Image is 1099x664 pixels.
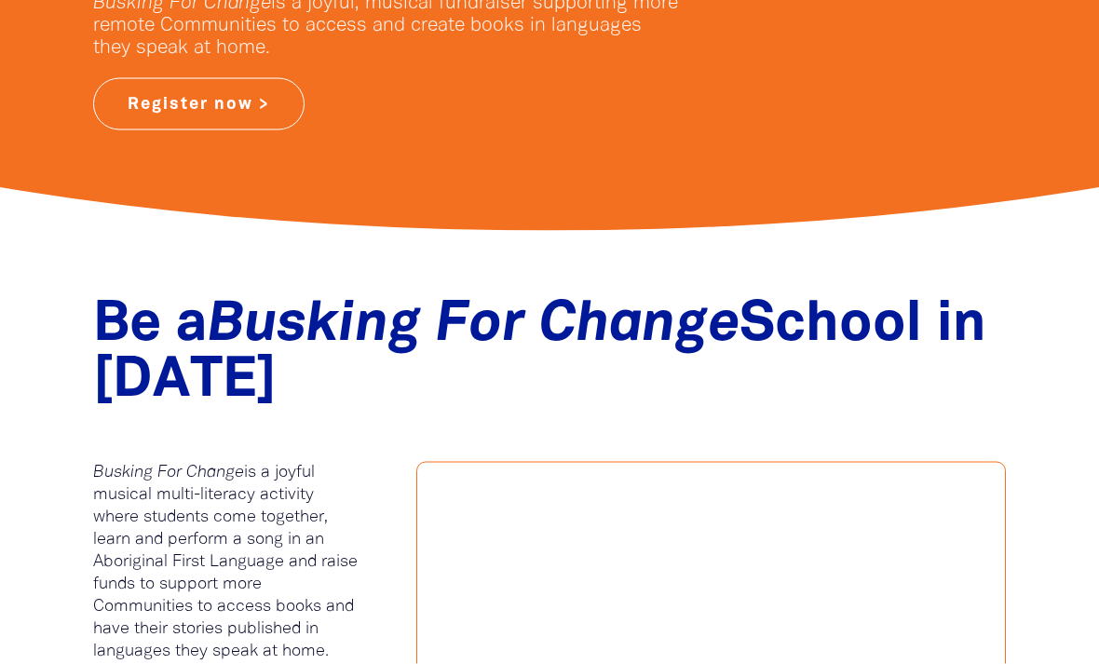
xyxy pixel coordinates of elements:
em: Busking For Change [208,300,739,351]
a: Register now > [93,78,305,130]
span: Be a School in [DATE] [93,300,986,407]
em: Busking For Change [93,465,244,481]
p: is a joyful musical multi-literacy activity where students come together, learn and perform a son... [93,462,360,663]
